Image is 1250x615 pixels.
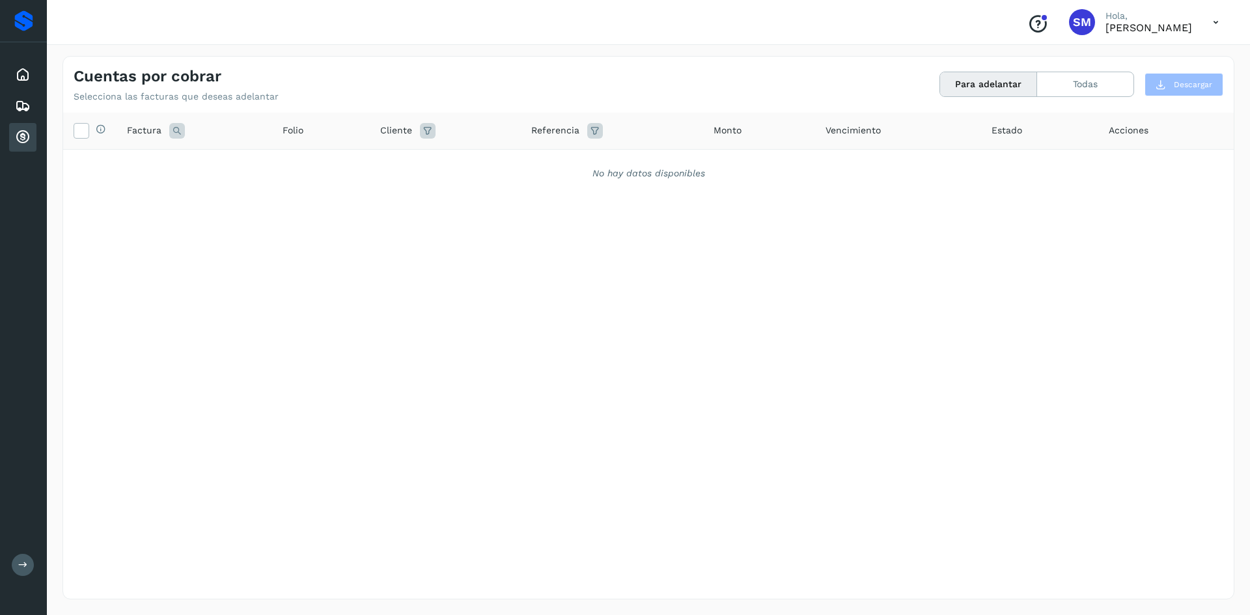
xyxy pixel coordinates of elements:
button: Todas [1037,72,1133,96]
div: Embarques [9,92,36,120]
span: Estado [992,124,1022,137]
button: Para adelantar [940,72,1037,96]
p: SAUL MARES PEREZ [1105,21,1192,34]
p: Hola, [1105,10,1192,21]
div: Inicio [9,61,36,89]
span: Referencia [531,124,579,137]
span: Cliente [380,124,412,137]
h4: Cuentas por cobrar [74,67,221,86]
span: Monto [714,124,742,137]
div: No hay datos disponibles [80,167,1217,180]
span: Factura [127,124,161,137]
span: Vencimiento [826,124,881,137]
p: Selecciona las facturas que deseas adelantar [74,91,279,102]
span: Acciones [1109,124,1148,137]
button: Descargar [1145,73,1223,96]
span: Descargar [1174,79,1212,90]
div: Cuentas por cobrar [9,123,36,152]
span: Folio [283,124,303,137]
